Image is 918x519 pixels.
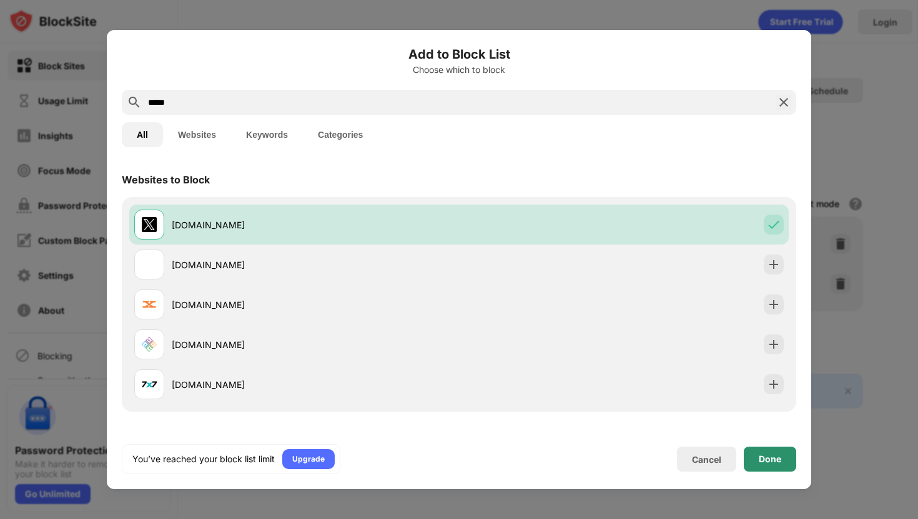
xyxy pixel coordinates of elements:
[172,378,459,391] div: [DOMAIN_NAME]
[172,338,459,351] div: [DOMAIN_NAME]
[231,122,303,147] button: Keywords
[122,65,796,75] div: Choose which to block
[142,257,157,272] img: favicons
[142,297,157,312] img: favicons
[122,45,796,64] h6: Add to Block List
[759,454,781,464] div: Done
[132,453,275,465] div: You’ve reached your block list limit
[142,217,157,232] img: favicons
[122,122,163,147] button: All
[163,122,231,147] button: Websites
[292,453,325,465] div: Upgrade
[122,173,210,186] div: Websites to Block
[142,337,157,352] img: favicons
[142,377,157,392] img: favicons
[303,122,378,147] button: Categories
[172,258,459,271] div: [DOMAIN_NAME]
[692,454,721,465] div: Cancel
[127,95,142,110] img: search.svg
[776,95,791,110] img: search-close
[172,218,459,231] div: [DOMAIN_NAME]
[172,298,459,311] div: [DOMAIN_NAME]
